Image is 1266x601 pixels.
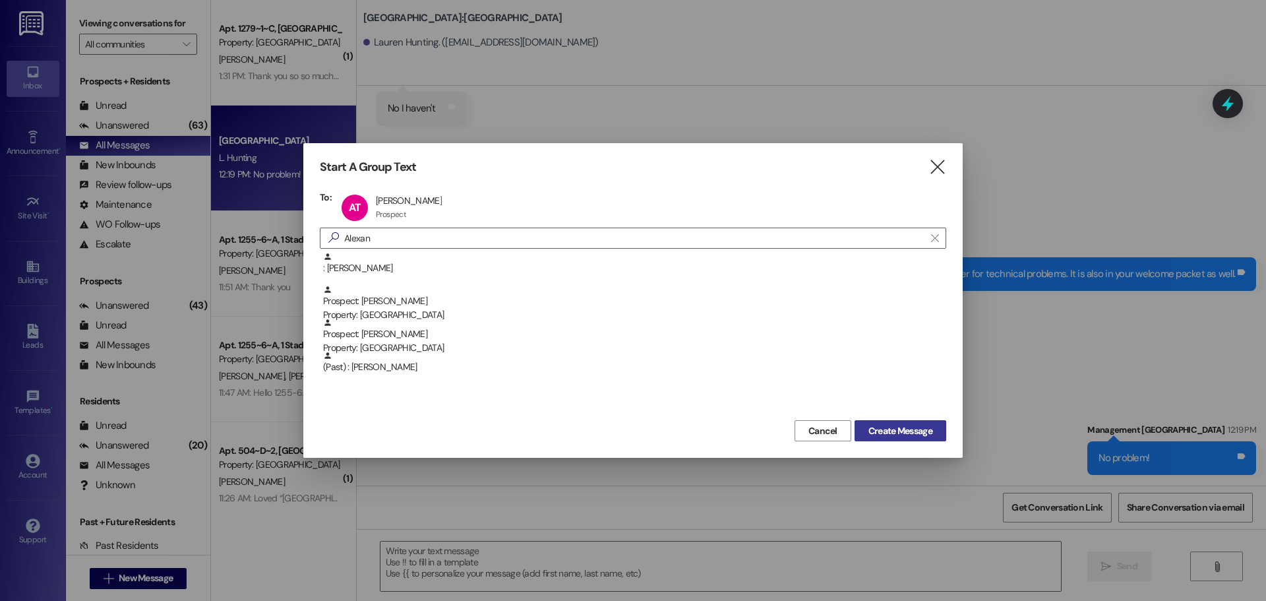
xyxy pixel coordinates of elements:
div: Prospect [376,209,406,220]
button: Cancel [795,420,851,441]
div: Prospect: [PERSON_NAME]Property: [GEOGRAPHIC_DATA] [320,285,946,318]
div: Prospect: [PERSON_NAME] [323,285,946,323]
span: Create Message [868,424,932,438]
button: Create Message [855,420,946,441]
span: Cancel [808,424,837,438]
div: : [PERSON_NAME] [323,252,946,275]
h3: Start A Group Text [320,160,416,175]
i:  [323,231,344,245]
i:  [931,233,938,243]
h3: To: [320,191,332,203]
div: Prospect: [PERSON_NAME] [323,318,946,356]
div: : [PERSON_NAME] [320,252,946,285]
i:  [928,160,946,174]
button: Clear text [924,228,946,248]
input: Search for any contact or apartment [344,229,924,247]
div: Property: [GEOGRAPHIC_DATA] [323,341,946,355]
div: (Past) : [PERSON_NAME] [320,351,946,384]
div: (Past) : [PERSON_NAME] [323,351,946,374]
span: AT [349,201,361,214]
div: Property: [GEOGRAPHIC_DATA] [323,308,946,322]
div: Prospect: [PERSON_NAME]Property: [GEOGRAPHIC_DATA] [320,318,946,351]
div: [PERSON_NAME] [376,195,442,206]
